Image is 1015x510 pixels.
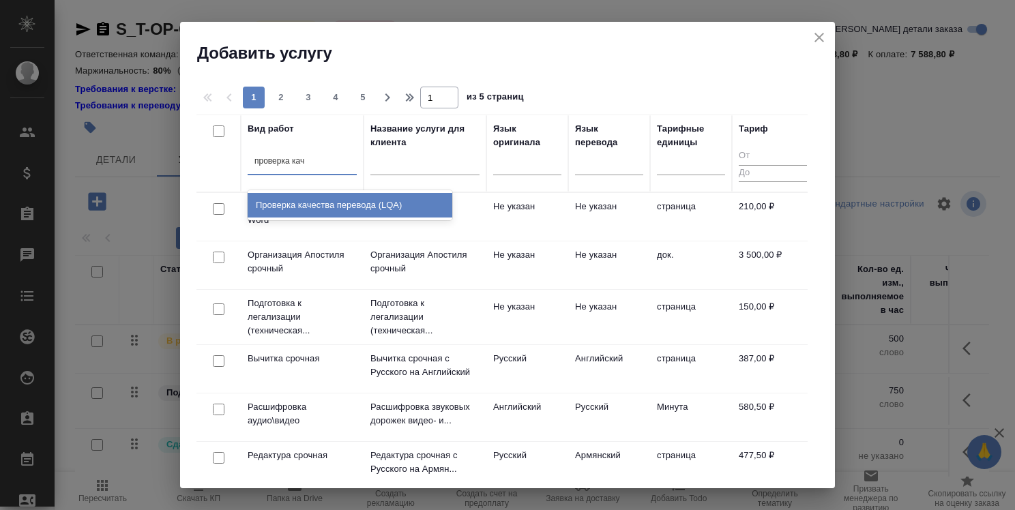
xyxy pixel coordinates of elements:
[248,193,452,217] div: Проверка качества перевода (LQA)
[486,393,568,441] td: Английский
[270,87,292,108] button: 2
[650,442,732,490] td: страница
[248,449,357,462] p: Редактура срочная
[809,27,829,48] button: close
[486,345,568,393] td: Русский
[370,352,480,379] p: Вычитка срочная с Русского на Английский
[732,393,814,441] td: 580,50 ₽
[568,241,650,289] td: Не указан
[370,449,480,476] p: Редактура срочная с Русского на Армян...
[568,442,650,490] td: Армянский
[732,193,814,241] td: 210,00 ₽
[248,248,357,275] p: Организация Апостиля срочный
[575,122,643,149] div: Язык перевода
[248,352,357,365] p: Вычитка срочная
[486,293,568,341] td: Не указан
[739,122,768,136] div: Тариф
[352,87,374,108] button: 5
[739,148,807,165] input: От
[486,193,568,241] td: Не указан
[650,293,732,341] td: страница
[493,122,561,149] div: Язык оригинала
[650,241,732,289] td: док.
[370,297,480,337] p: Подготовка к легализации (техническая...
[568,393,650,441] td: Русский
[650,393,732,441] td: Минута
[486,442,568,490] td: Русский
[297,91,319,104] span: 3
[370,248,480,275] p: Организация Апостиля срочный
[732,345,814,393] td: 387,00 ₽
[739,165,807,182] input: До
[370,400,480,427] p: Расшифровка звуковых дорожек видео- и...
[486,241,568,289] td: Не указан
[297,87,319,108] button: 3
[248,122,294,136] div: Вид работ
[732,293,814,341] td: 150,00 ₽
[650,193,732,241] td: страница
[568,293,650,341] td: Не указан
[657,122,725,149] div: Тарифные единицы
[732,241,814,289] td: 3 500,00 ₽
[568,193,650,241] td: Не указан
[467,89,524,108] span: из 5 страниц
[568,345,650,393] td: Английский
[197,42,835,64] h2: Добавить услугу
[325,91,347,104] span: 4
[650,345,732,393] td: страница
[248,400,357,427] p: Расшифровка аудио\видео
[248,297,357,337] p: Подготовка к легализации (техническая...
[732,442,814,490] td: 477,50 ₽
[352,91,374,104] span: 5
[270,91,292,104] span: 2
[325,87,347,108] button: 4
[370,122,480,149] div: Название услуги для клиента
